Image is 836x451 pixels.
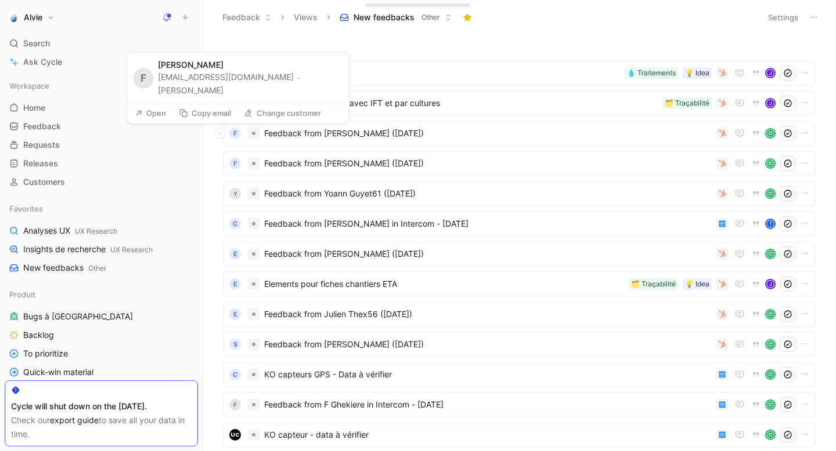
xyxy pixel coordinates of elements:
span: Feedback from [PERSON_NAME] ([DATE]) [264,247,712,261]
div: F [133,68,153,88]
div: [EMAIL_ADDRESS][DOMAIN_NAME] [158,71,342,97]
a: CFeedback from [PERSON_NAME] in Intercom - [DATE]T [223,211,816,237]
img: avatar [766,250,774,258]
a: CKO capteurs GPS - Data à vérifieravatar [223,362,816,387]
div: F [229,399,241,410]
a: EFeedback from [PERSON_NAME] ([DATE])avatar [223,241,816,267]
a: New feedbacksOther [5,259,198,277]
img: avatar [766,159,774,168]
a: SFeedback from [PERSON_NAME] ([DATE])avatar [223,332,816,357]
span: KO capteur - data à vérifier [264,428,712,442]
div: C [229,218,241,230]
img: Alvie [8,12,19,23]
span: Quick-win material [23,366,93,378]
button: Change customer [239,105,326,121]
div: E [229,248,241,260]
div: T [766,220,774,228]
span: Feedback from Yoann Guyet61 ([DATE]) [264,187,712,201]
img: avatar [766,340,774,348]
div: Search [5,35,198,52]
img: logo [229,429,241,441]
span: New feedbacks [354,12,415,23]
a: Requests [5,136,198,154]
span: Other [421,12,440,23]
div: Check our to save all your data in time. [11,413,192,441]
span: Releases [23,158,58,169]
div: 💧 Traitements [627,67,676,79]
a: EFeedback from Julien Thex56 ([DATE])avatar [223,301,816,327]
a: GStock ajout de produit💡 Idea💧 TraitementsJ [223,60,816,86]
div: 🗂️ Traçabilité [631,278,676,290]
div: 💡 Idea [685,278,709,290]
button: Copy email [174,105,236,121]
button: Views [289,9,323,26]
a: Ask Cycle [5,53,198,71]
div: E [229,308,241,320]
a: Releases [5,155,198,172]
a: YFeedback from Yoann Guyet61 ([DATE])avatar [223,181,816,206]
div: F [229,158,241,169]
span: Bugs à [GEOGRAPHIC_DATA] [23,311,133,322]
div: 💡 Idea [685,67,709,79]
h1: Alvie [24,12,42,23]
div: Favorites [5,200,198,217]
img: avatar [766,431,774,439]
span: Favorites [9,203,43,214]
span: UX Research [75,227,117,235]
span: Feedback [23,121,61,132]
span: KO capteurs GPS - Data à vérifier [264,368,712,381]
span: Feedback from [PERSON_NAME] ([DATE]) [264,157,712,170]
a: Customers [5,173,198,191]
div: [PERSON_NAME] [158,59,342,70]
span: Feedback from F Ghekiere in Intercom - [DATE] [264,398,712,412]
span: Requests [23,139,60,151]
span: Elements pour fiches chantiers ETA [264,277,624,291]
a: Feedback [5,118,198,135]
a: Home [5,99,198,117]
div: F [229,128,241,139]
button: Open [129,105,171,121]
span: Produit [9,289,35,300]
div: J [766,99,774,107]
div: E [229,278,241,290]
span: Analyses UX [23,225,117,237]
a: FFeedback from [PERSON_NAME] ([DATE])avatar [223,151,816,176]
a: To prioritize [5,345,198,362]
a: Backlog [5,326,198,344]
span: Stock ajout de produit [264,66,620,80]
button: Feedback [217,9,277,26]
span: Feedback from [PERSON_NAME] ([DATE]) [264,126,712,140]
div: 🗂️ Traçabilité [665,97,709,109]
div: J [766,280,774,288]
a: FFeedback from [PERSON_NAME] ([DATE])avatar [223,121,816,146]
img: avatar [766,370,774,379]
div: Y [229,188,241,199]
button: New feedbacksOther [334,9,457,26]
button: Settings [763,9,803,26]
span: UX Research [110,245,153,254]
a: Quick-win material [5,363,198,381]
div: ProduitBugs à [GEOGRAPHIC_DATA]BacklogTo prioritizeQuick-win materialPausedIn progressOn staging ... [5,286,198,437]
a: logoKO capteur - data à vérifieravatar [223,422,816,448]
button: [PERSON_NAME] [158,83,224,97]
span: Feedback from [PERSON_NAME] ([DATE]) [264,337,712,351]
div: Cycle will shut down on the [DATE]. [11,399,192,413]
span: Workspace [9,80,49,92]
a: GExport d'interventions avec IFT et par cultures🗂️ TraçabilitéJ [223,90,816,116]
div: Workspace [5,77,198,94]
span: New feedbacks [23,262,106,274]
button: AlvieAlvie [5,9,57,26]
a: EElements pour fiches chantiers ETA💡 Idea🗂️ TraçabilitéJ [223,271,816,297]
img: avatar [766,401,774,409]
div: S [229,339,241,350]
div: Produit [5,286,198,303]
span: Insights de recherche [23,243,153,256]
div: J [766,69,774,77]
span: Feedback from [PERSON_NAME] in Intercom - [DATE] [264,217,712,231]
span: Search [23,37,50,50]
img: avatar [766,129,774,137]
span: Feedback from Julien Thex56 ([DATE]) [264,307,712,321]
a: Insights de rechercheUX Research [5,241,198,258]
img: avatar [766,190,774,198]
span: To prioritize [23,348,68,359]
